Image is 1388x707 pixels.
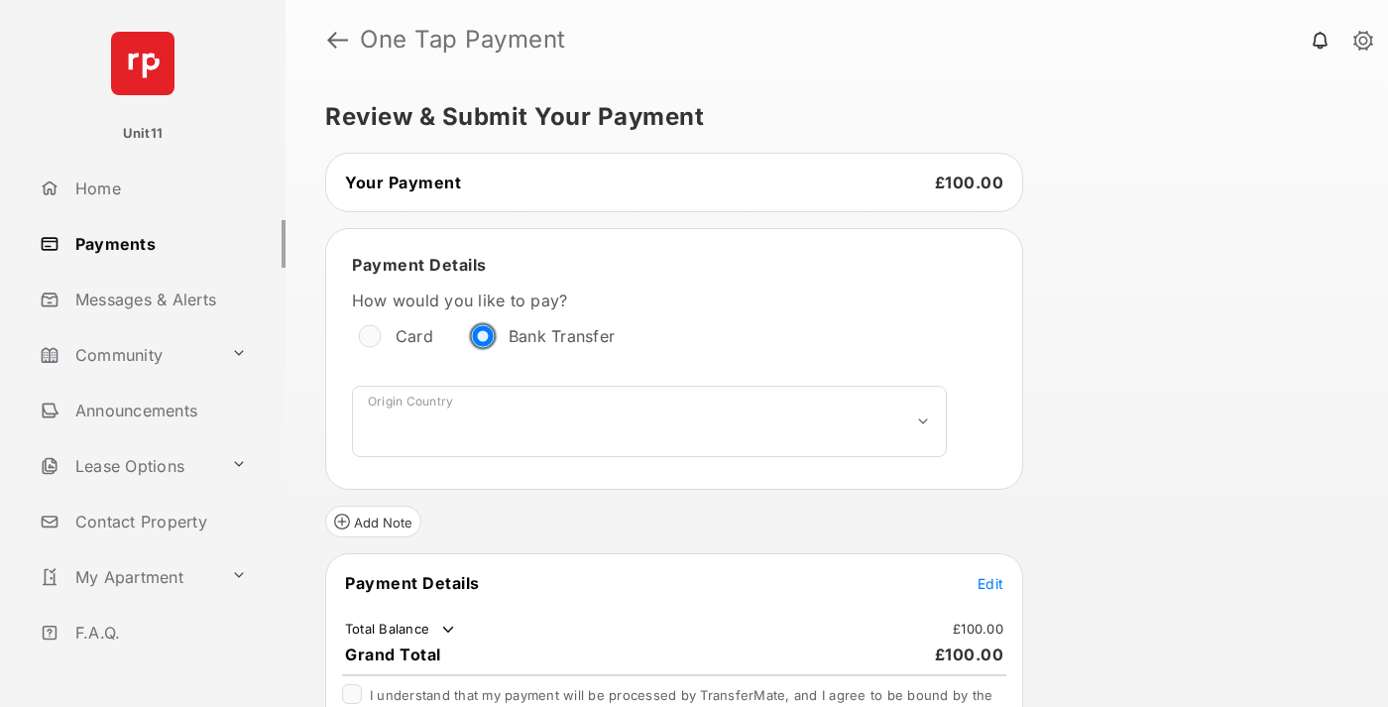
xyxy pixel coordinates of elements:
span: Your Payment [345,173,461,192]
span: Payment Details [352,255,487,275]
a: Lease Options [32,442,223,490]
h5: Review & Submit Your Payment [325,105,1332,129]
span: £100.00 [935,173,1004,192]
td: £100.00 [952,620,1004,638]
a: Announcements [32,387,286,434]
strong: One Tap Payment [360,28,566,52]
span: £100.00 [935,645,1004,664]
label: Card [396,326,433,346]
a: Messages & Alerts [32,276,286,323]
a: F.A.Q. [32,609,286,656]
label: Bank Transfer [509,326,615,346]
button: Edit [978,573,1003,593]
a: Community [32,331,223,379]
a: My Apartment [32,553,223,601]
button: Add Note [325,506,421,537]
span: Grand Total [345,645,441,664]
a: Contact Property [32,498,286,545]
label: How would you like to pay? [352,291,947,310]
p: Unit11 [123,124,164,144]
span: Edit [978,575,1003,592]
a: Payments [32,220,286,268]
td: Total Balance [344,620,458,640]
img: svg+xml;base64,PHN2ZyB4bWxucz0iaHR0cDovL3d3dy53My5vcmcvMjAwMC9zdmciIHdpZHRoPSI2NCIgaGVpZ2h0PSI2NC... [111,32,174,95]
span: Payment Details [345,573,480,593]
a: Home [32,165,286,212]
